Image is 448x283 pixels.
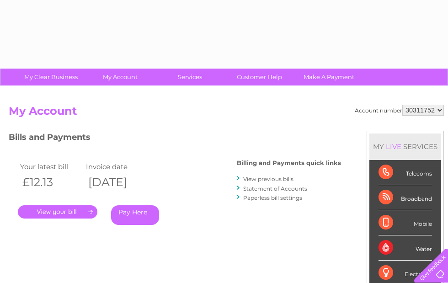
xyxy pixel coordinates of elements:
a: . [18,205,97,219]
h4: Billing and Payments quick links [237,160,341,166]
th: [DATE] [84,173,149,192]
div: LIVE [384,142,403,151]
a: Paperless bill settings [243,194,302,201]
a: View previous bills [243,176,293,182]
div: Telecoms [379,160,432,185]
td: Your latest bill [18,160,84,173]
a: My Account [83,69,158,85]
div: Water [379,235,432,261]
h3: Bills and Payments [9,131,341,147]
h2: My Account [9,105,444,122]
td: Invoice date [84,160,149,173]
a: Statement of Accounts [243,185,307,192]
div: Account number [355,105,444,116]
div: Mobile [379,210,432,235]
a: My Clear Business [13,69,89,85]
a: Customer Help [222,69,297,85]
a: Make A Payment [291,69,367,85]
div: MY SERVICES [369,133,441,160]
a: Services [152,69,228,85]
th: £12.13 [18,173,84,192]
div: Broadband [379,185,432,210]
a: Pay Here [111,205,159,225]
